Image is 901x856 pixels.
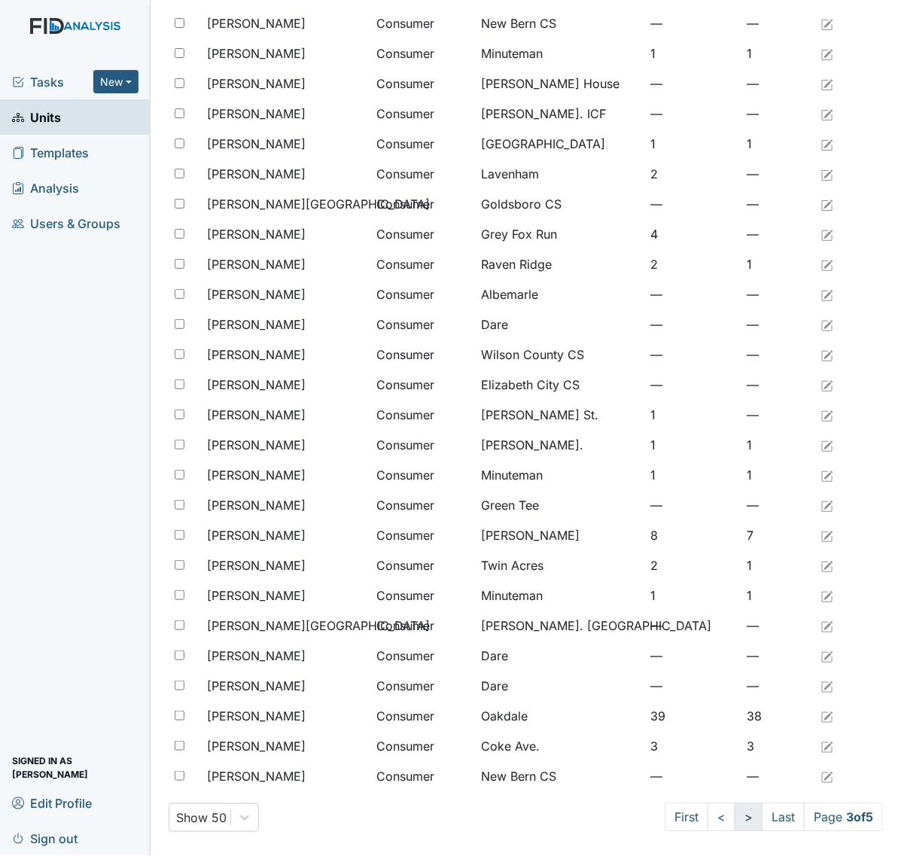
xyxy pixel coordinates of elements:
td: New Bern CS [476,8,645,38]
span: [PERSON_NAME] [207,707,306,725]
span: [PERSON_NAME][GEOGRAPHIC_DATA] [207,195,430,213]
a: Edit [821,14,833,32]
td: Consumer [370,159,476,189]
span: Analysis [12,176,79,200]
td: — [645,761,741,791]
td: — [645,671,741,701]
span: Page [804,803,883,832]
td: Consumer [370,69,476,99]
td: Consumer [370,370,476,400]
div: Show 50 [177,809,227,827]
nav: task-pagination [665,803,883,832]
td: Consumer [370,38,476,69]
span: [PERSON_NAME] [207,406,306,424]
a: Edit [821,105,833,123]
a: Edit [821,737,833,755]
td: 8 [645,520,741,550]
span: Units [12,105,61,129]
span: [PERSON_NAME] [207,285,306,303]
td: 4 [645,219,741,249]
td: 2 [645,249,741,279]
td: Consumer [370,279,476,309]
td: 2 [645,159,741,189]
td: 1 [741,129,815,159]
td: — [645,641,741,671]
a: Edit [821,767,833,785]
a: Edit [821,255,833,273]
span: [PERSON_NAME] [207,75,306,93]
td: 1 [645,580,741,611]
td: Consumer [370,129,476,159]
span: Edit Profile [12,791,92,815]
td: — [645,279,741,309]
span: [PERSON_NAME] [207,315,306,334]
td: Dare [476,671,645,701]
td: Grey Fox Run [476,219,645,249]
td: — [645,490,741,520]
td: — [741,671,815,701]
td: Consumer [370,731,476,761]
td: 2 [645,550,741,580]
td: — [645,309,741,340]
td: — [741,400,815,430]
td: 7 [741,520,815,550]
td: [PERSON_NAME] St. [476,400,645,430]
a: Edit [821,647,833,665]
td: Goldsboro CS [476,189,645,219]
span: [PERSON_NAME][GEOGRAPHIC_DATA] [207,617,430,635]
td: 3 [741,731,815,761]
td: [PERSON_NAME] [476,520,645,550]
a: Edit [821,195,833,213]
td: Consumer [370,340,476,370]
td: Consumer [370,430,476,460]
td: Minuteman [476,580,645,611]
a: Edit [821,315,833,334]
a: Edit [821,165,833,183]
td: Consumer [370,761,476,791]
td: 39 [645,701,741,731]
span: [PERSON_NAME] [207,496,306,514]
td: — [645,611,741,641]
a: Edit [821,406,833,424]
td: Consumer [370,580,476,611]
td: Albemarle [476,279,645,309]
a: Edit [821,466,833,484]
td: 38 [741,701,815,731]
td: Wilson County CS [476,340,645,370]
span: Sign out [12,827,78,850]
td: Green Tee [476,490,645,520]
span: [PERSON_NAME] [207,466,306,484]
td: — [741,611,815,641]
td: — [741,490,815,520]
a: Edit [821,346,833,364]
a: First [665,803,708,832]
td: — [741,370,815,400]
td: — [741,761,815,791]
td: Consumer [370,99,476,129]
td: — [741,219,815,249]
span: [PERSON_NAME] [207,737,306,755]
a: Tasks [12,73,93,91]
td: 1 [741,550,815,580]
td: Lavenham [476,159,645,189]
td: — [645,99,741,129]
a: Edit [821,617,833,635]
td: Consumer [370,701,476,731]
td: — [741,159,815,189]
a: Edit [821,285,833,303]
td: [PERSON_NAME]. [476,430,645,460]
span: [PERSON_NAME] [207,436,306,454]
td: 1 [741,38,815,69]
td: — [741,340,815,370]
td: 1 [741,430,815,460]
a: Edit [821,75,833,93]
td: Consumer [370,520,476,550]
span: [PERSON_NAME] [207,677,306,695]
td: — [645,370,741,400]
td: Consumer [370,189,476,219]
td: Consumer [370,249,476,279]
button: New [93,70,138,93]
a: > [735,803,763,832]
a: Edit [821,526,833,544]
td: Elizabeth City CS [476,370,645,400]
